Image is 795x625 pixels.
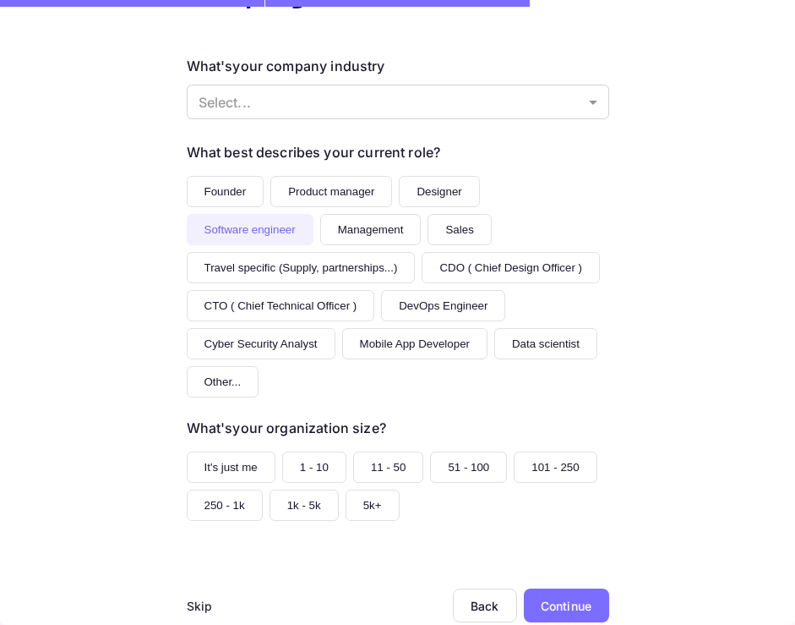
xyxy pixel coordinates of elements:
[187,252,416,283] button: Travel specific (Supply, partnerships...)
[541,597,591,615] div: Continue
[320,214,422,245] button: Management
[187,214,313,245] button: Software engineer
[282,452,346,483] button: 1 - 10
[514,452,596,483] button: 101 - 250
[199,92,582,112] p: Select...
[270,176,392,207] button: Product manager
[353,452,424,483] button: 11 - 50
[187,142,441,162] div: What best describes your current role?
[187,56,385,76] div: What's your company industry
[187,176,264,207] button: Founder
[187,490,263,521] button: 250 - 1k
[187,85,609,119] div: Without label
[187,328,335,359] button: Cyber Security Analyst
[399,176,479,207] button: Designer
[494,328,597,359] button: Data scientist
[187,597,213,615] div: Skip
[430,452,507,483] button: 51 - 100
[346,490,400,521] button: 5k+
[381,290,505,321] button: DevOps Engineer
[187,290,375,321] button: CTO ( Chief Technical Officer )
[187,418,386,438] div: What's your organization size?
[471,599,499,613] div: Back
[422,252,600,283] button: CDO ( Chief Design Officer )
[342,328,487,359] button: Mobile App Developer
[270,490,339,521] button: 1k - 5k
[427,214,491,245] button: Sales
[187,452,275,483] button: It's just me
[187,366,259,397] button: Other...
